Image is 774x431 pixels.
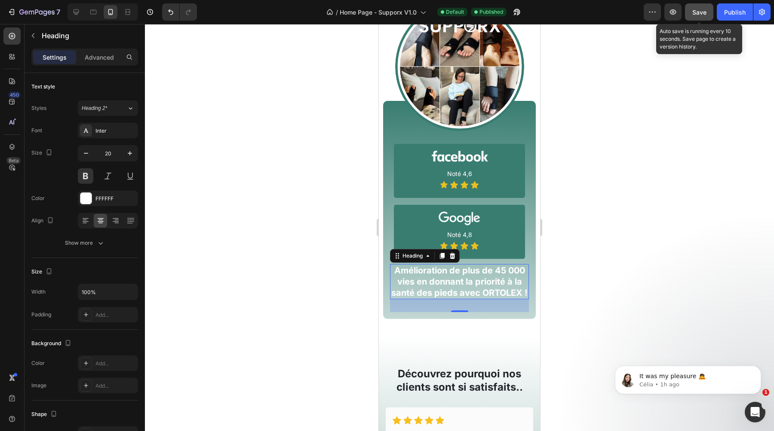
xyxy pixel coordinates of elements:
[78,100,138,116] button: Heading 2*
[16,144,145,155] p: Noté 4,6
[479,8,503,16] span: Published
[95,311,136,319] div: Add...
[16,205,145,216] p: Noté 4,8
[56,7,60,17] p: 7
[31,104,46,112] div: Styles
[95,382,136,390] div: Add...
[31,359,45,367] div: Color
[31,83,55,91] div: Text style
[762,389,769,396] span: 1
[31,382,46,389] div: Image
[692,9,706,16] span: Save
[42,30,135,41] p: Heading
[379,24,540,431] iframe: Design area
[336,8,338,17] span: /
[11,240,150,275] h2: Amélioration de plus de 45 000 vies en donnant la priorité à la santé des pieds avec ORTOLEX !
[717,3,753,21] button: Publish
[31,235,138,251] button: Show more
[745,402,765,422] iframe: Intercom live chat
[31,288,46,296] div: Width
[43,53,67,62] p: Settings
[31,215,55,227] div: Align
[446,8,464,16] span: Default
[602,348,774,408] iframe: Intercom notifications message
[685,3,713,21] button: Save
[22,228,46,236] div: Heading
[6,157,21,164] div: Beta
[85,53,114,62] p: Advanced
[65,239,105,247] div: Show more
[31,338,73,349] div: Background
[31,127,42,134] div: Font
[162,3,197,21] div: Undo/Redo
[29,182,132,204] img: gempages_581627102344774504-e206c23e-4136-4f02-9cae-57cafd996c2f.avif
[31,194,45,202] div: Color
[29,121,132,143] img: gempages_581627102344774504-0e1f149b-81f5-4c5d-a261-b3a9dbbe392d.avif
[95,360,136,367] div: Add...
[31,311,51,319] div: Padding
[82,104,107,112] span: Heading 2*
[78,284,138,300] input: Auto
[95,195,136,203] div: FFFFFF
[95,127,136,135] div: Inter
[31,266,54,278] div: Size
[3,3,64,21] button: 7
[724,8,746,17] div: Publish
[8,91,21,98] div: 450
[31,409,59,420] div: Shape
[340,8,417,17] span: Home Page - Supporx V1.0
[31,147,54,159] div: Size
